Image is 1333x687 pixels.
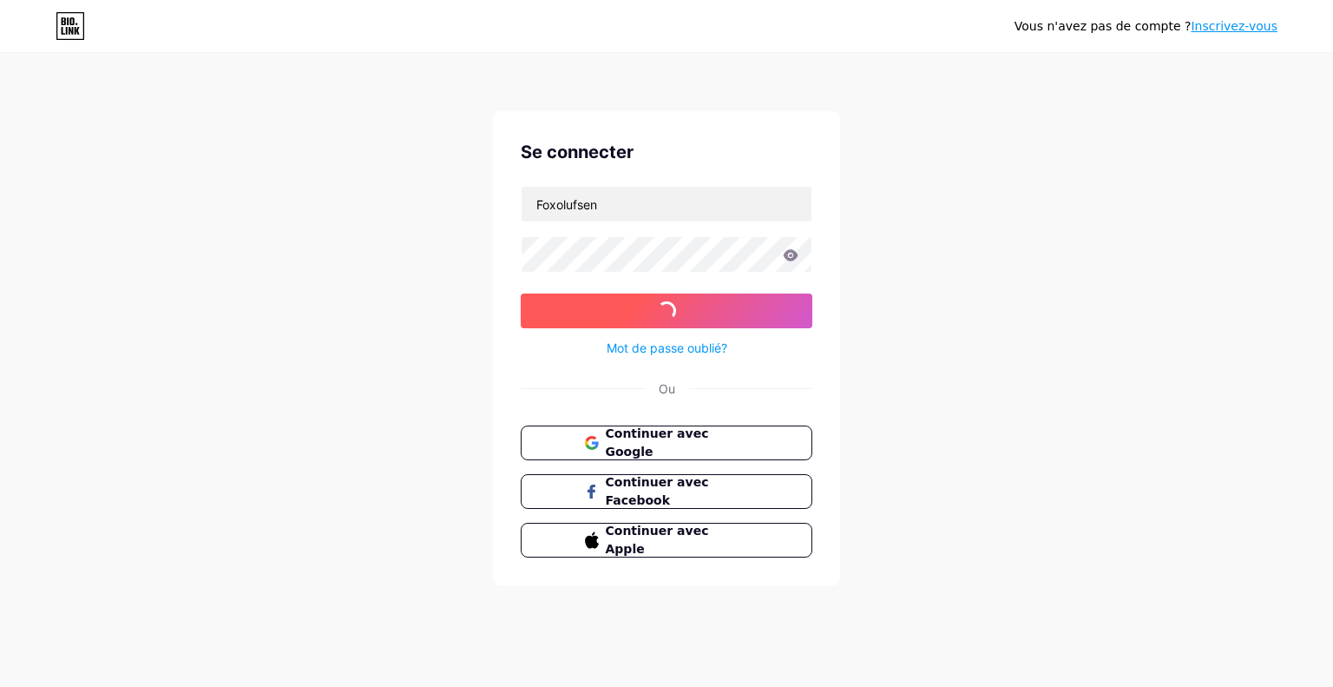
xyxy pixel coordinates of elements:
[1191,19,1277,33] a: Inscrivez-vous
[607,339,727,357] a: Mot de passe oublié?
[521,523,812,558] button: Continuer avec Apple
[521,142,634,162] font: Se connecter
[606,524,709,556] font: Continuer avec Apple
[521,426,812,460] button: Continuer avec Google
[606,475,709,507] font: Continuer avec Facebook
[659,381,675,396] font: Ou
[521,474,812,509] button: Continuer avec Facebook
[1015,19,1192,33] font: Vous n'avez pas de compte ?
[522,187,811,221] input: Nom d'utilisateur
[607,340,727,355] font: Mot de passe oublié?
[606,426,709,459] font: Continuer avec Google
